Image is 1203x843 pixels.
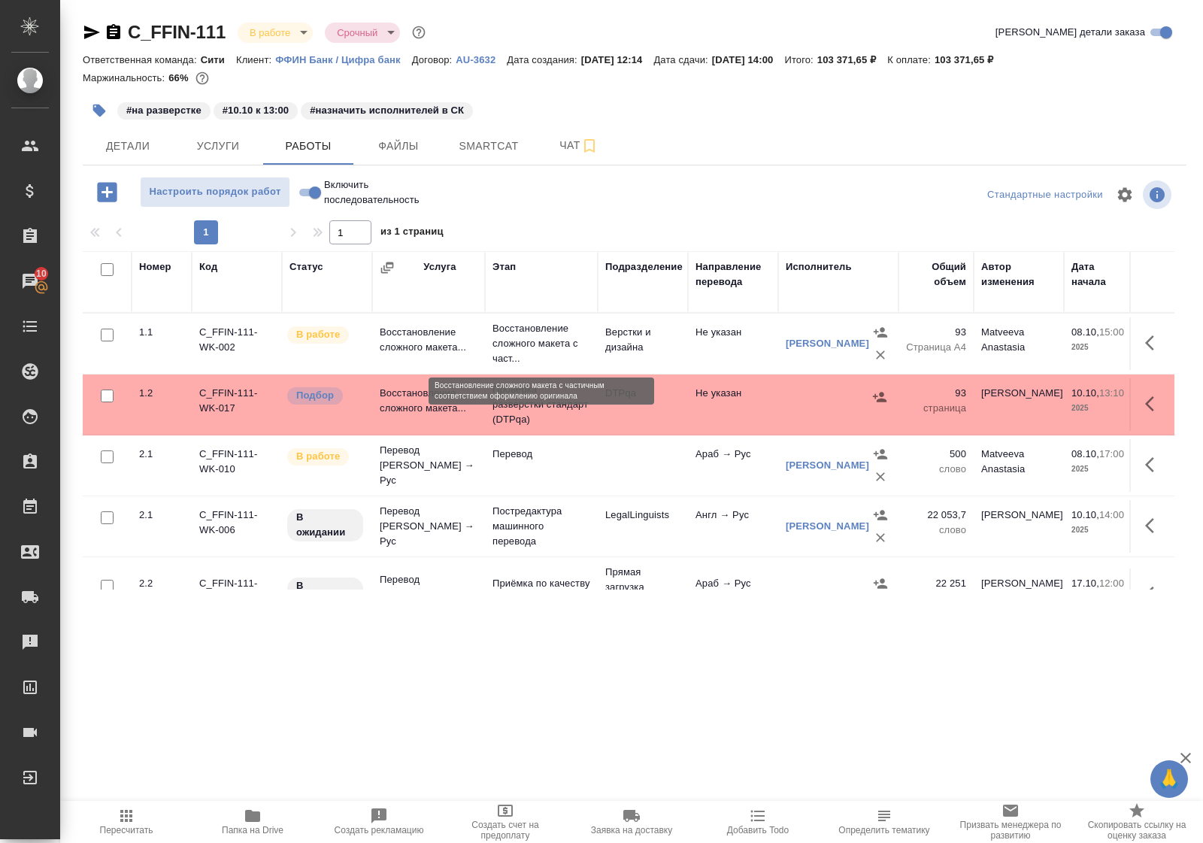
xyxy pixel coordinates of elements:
[974,439,1064,492] td: Matveeva Anastasia
[83,72,168,83] p: Маржинальность:
[192,378,282,431] td: C_FFIN-111-WK-017
[1071,462,1132,477] p: 2025
[492,382,590,427] p: Проверка разверстки стандарт (DTPqa)
[869,526,892,549] button: Удалить
[139,259,171,274] div: Номер
[223,103,289,118] p: #10.10 к 13:00
[272,137,344,156] span: Работы
[4,262,56,300] a: 10
[372,317,485,370] td: Восстановление сложного макета...
[299,103,474,116] span: назначить исполнителей в СК
[1099,387,1124,399] p: 13:10
[286,325,365,345] div: Исполнитель выполняет работу
[275,54,411,65] p: ФФИН Банк / Цифра банк
[981,259,1056,290] div: Автор изменения
[995,25,1145,40] span: [PERSON_NAME] детали заказа
[286,386,365,406] div: Можно подбирать исполнителей
[286,447,365,467] div: Исполнитель выполняет работу
[140,177,290,208] button: Настроить порядок работ
[906,462,966,477] p: слово
[245,26,295,39] button: В работе
[786,259,852,274] div: Исполнитель
[492,321,590,366] p: Восстановление сложного макета с част...
[712,54,785,65] p: [DATE] 14:00
[380,260,395,275] button: Сгруппировать
[695,259,771,290] div: Направление перевода
[1071,326,1099,338] p: 08.10,
[296,510,354,540] p: В ожидании
[906,259,966,290] div: Общий объем
[1136,386,1172,422] button: Здесь прячутся важные кнопки
[456,53,507,65] a: AU-3632
[1071,448,1099,459] p: 08.10,
[598,378,688,431] td: DTPqa
[236,54,275,65] p: Клиент:
[974,500,1064,553] td: [PERSON_NAME]
[688,500,778,553] td: Англ → Рус
[598,557,688,632] td: Прямая загрузка (шаблонные документы)
[906,447,966,462] p: 500
[581,54,654,65] p: [DATE] 12:14
[786,338,869,349] a: [PERSON_NAME]
[201,54,236,65] p: Сити
[139,386,184,401] div: 1.2
[139,447,184,462] div: 2.1
[372,565,485,625] td: Перевод [PERSON_NAME] → Рус
[1071,340,1132,355] p: 2025
[974,569,1064,621] td: [PERSON_NAME]
[492,447,590,462] p: Перевод
[412,54,456,65] p: Договор:
[116,103,212,116] span: на разверстке
[192,500,282,553] td: C_FFIN-111-WK-006
[1150,760,1188,798] button: 🙏
[688,378,778,431] td: Не указан
[817,54,887,65] p: 103 371,65 ₽
[1107,177,1143,213] span: Настроить таблицу
[906,508,966,523] p: 22 053,7
[492,504,590,549] p: Постредактура машинного перевода
[688,569,778,621] td: Араб → Рус
[869,572,892,595] button: Назначить
[168,72,192,83] p: 66%
[148,183,282,201] span: Настроить порядок работ
[598,317,688,370] td: Верстки и дизайна
[1099,326,1124,338] p: 15:00
[27,266,56,281] span: 10
[296,449,340,464] p: В работе
[786,589,869,600] a: [PERSON_NAME]
[868,386,891,408] button: Назначить
[869,344,892,366] button: Удалить
[543,136,615,155] span: Чат
[192,569,282,621] td: C_FFIN-111-WK-014
[105,23,123,41] button: Скопировать ссылку
[453,137,525,156] span: Smartcat
[332,26,382,39] button: Срочный
[1071,509,1099,520] p: 10.10,
[688,439,778,492] td: Араб → Рус
[296,578,354,608] p: В ожидании
[598,500,688,553] td: LegalLinguists
[1071,523,1132,538] p: 2025
[324,177,433,208] span: Включить последовательность
[372,378,485,431] td: Восстановление сложного макета...
[1099,509,1124,520] p: 14:00
[580,137,598,155] svg: Подписаться
[1099,578,1124,589] p: 12:00
[139,508,184,523] div: 2.1
[1071,401,1132,416] p: 2025
[1143,180,1174,209] span: Посмотреть информацию
[1071,578,1099,589] p: 17.10,
[1156,763,1182,795] span: 🙏
[139,325,184,340] div: 1.1
[128,22,226,42] a: C_FFIN-111
[605,259,683,274] div: Подразделение
[786,520,869,532] a: [PERSON_NAME]
[275,53,411,65] a: ФФИН Банк / Цифра банк
[869,504,892,526] button: Назначить
[786,459,869,471] a: [PERSON_NAME]
[286,576,365,611] div: Исполнитель назначен, приступать к работе пока рано
[906,523,966,538] p: слово
[974,317,1064,370] td: Matveeva Anastasia
[869,321,892,344] button: Назначить
[974,378,1064,431] td: [PERSON_NAME]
